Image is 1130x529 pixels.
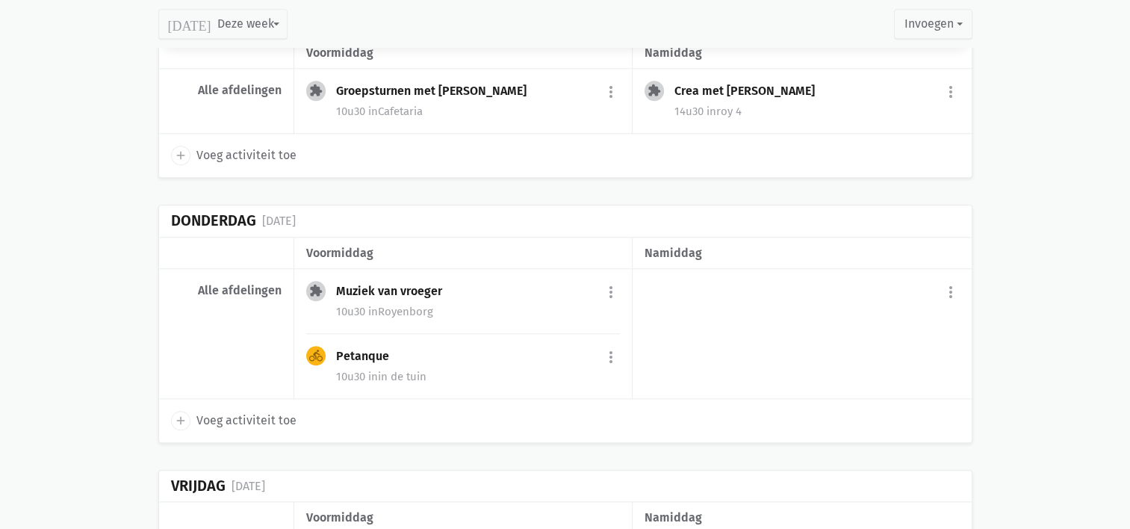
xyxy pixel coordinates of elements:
[368,105,423,118] span: Cafetaria
[171,83,282,98] div: Alle afdelingen
[174,149,187,162] i: add
[707,105,716,118] span: in
[262,211,296,231] div: [DATE]
[336,370,365,383] span: 10u30
[368,305,433,318] span: Royenborg
[645,43,959,63] div: namiddag
[645,244,959,263] div: namiddag
[171,212,256,229] div: Donderdag
[196,146,297,165] span: Voeg activiteit toe
[648,84,661,97] i: extension
[368,370,378,383] span: in
[158,9,288,39] button: Deze week
[645,508,959,528] div: namiddag
[336,349,401,364] div: Petanque
[171,477,226,495] div: Vrijdag
[171,411,297,430] a: add Voeg activiteit toe
[309,84,323,97] i: extension
[171,283,282,298] div: Alle afdelingen
[674,84,827,99] div: Crea met [PERSON_NAME]
[336,105,365,118] span: 10u30
[232,477,265,496] div: [DATE]
[309,349,323,362] i: directions_bike
[174,414,187,427] i: add
[368,305,378,318] span: in
[306,244,620,263] div: voormiddag
[171,146,297,165] a: add Voeg activiteit toe
[196,411,297,430] span: Voeg activiteit toe
[368,370,426,383] span: in de tuin
[309,284,323,297] i: extension
[336,305,365,318] span: 10u30
[336,84,538,99] div: Groepsturnen met [PERSON_NAME]
[674,105,704,118] span: 14u30
[368,105,378,118] span: in
[894,9,972,39] button: Invoegen
[168,17,211,31] i: [DATE]
[336,284,454,299] div: Muziek van vroeger
[707,105,742,118] span: roy 4
[306,508,620,528] div: voormiddag
[306,43,620,63] div: voormiddag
